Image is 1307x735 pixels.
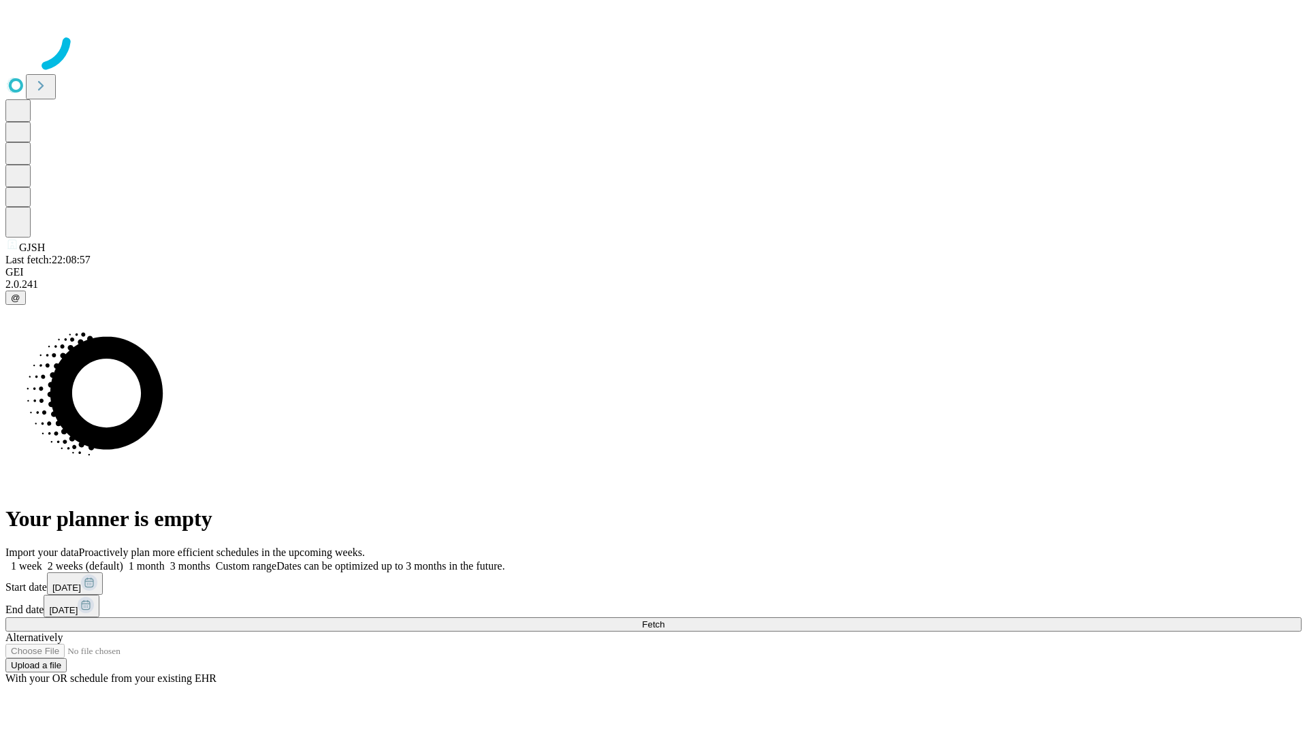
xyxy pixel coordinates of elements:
[170,560,210,572] span: 3 months
[5,572,1302,595] div: Start date
[5,617,1302,632] button: Fetch
[11,293,20,303] span: @
[5,595,1302,617] div: End date
[5,672,216,684] span: With your OR schedule from your existing EHR
[276,560,504,572] span: Dates can be optimized up to 3 months in the future.
[5,506,1302,532] h1: Your planner is empty
[19,242,45,253] span: GJSH
[5,546,79,558] span: Import your data
[5,658,67,672] button: Upload a file
[5,632,63,643] span: Alternatively
[44,595,99,617] button: [DATE]
[216,560,276,572] span: Custom range
[129,560,165,572] span: 1 month
[52,583,81,593] span: [DATE]
[49,605,78,615] span: [DATE]
[48,560,123,572] span: 2 weeks (default)
[5,278,1302,291] div: 2.0.241
[11,560,42,572] span: 1 week
[642,619,664,630] span: Fetch
[5,291,26,305] button: @
[79,546,365,558] span: Proactively plan more efficient schedules in the upcoming weeks.
[5,266,1302,278] div: GEI
[5,254,91,265] span: Last fetch: 22:08:57
[47,572,103,595] button: [DATE]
